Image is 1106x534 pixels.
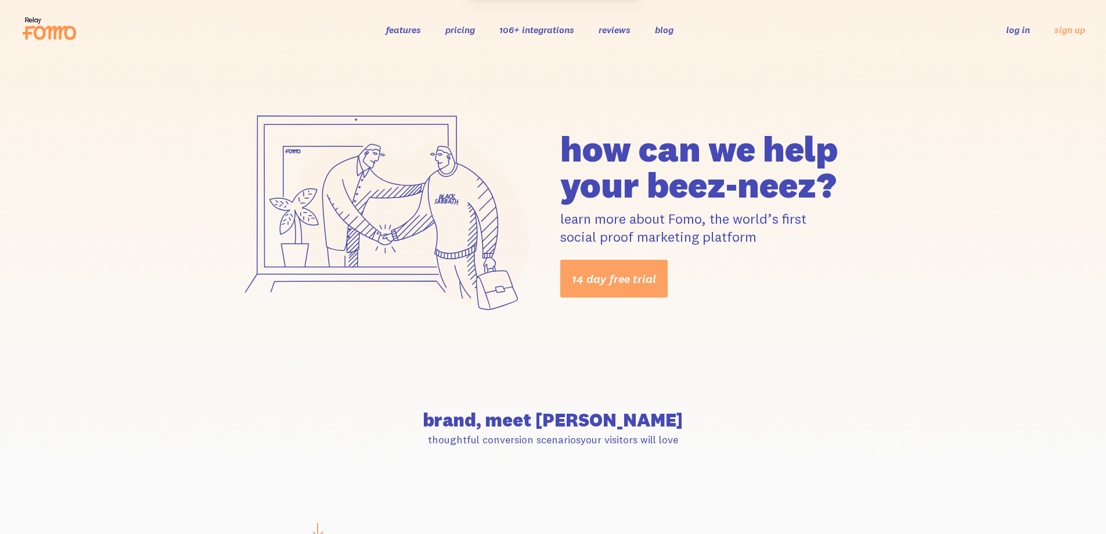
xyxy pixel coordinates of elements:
[599,24,631,35] a: reviews
[445,24,475,35] a: pricing
[1054,24,1085,36] a: sign up
[560,131,877,203] h1: how can we help your beez-neez?
[560,260,668,298] a: 14 day free trial
[386,24,421,35] a: features
[229,433,877,446] p: thoughtful conversion scenarios your visitors will love
[655,24,673,35] a: blog
[499,24,574,35] a: 106+ integrations
[229,411,877,429] h2: brand, meet [PERSON_NAME]
[1006,24,1030,35] a: log in
[560,210,877,246] p: learn more about Fomo, the world’s first social proof marketing platform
